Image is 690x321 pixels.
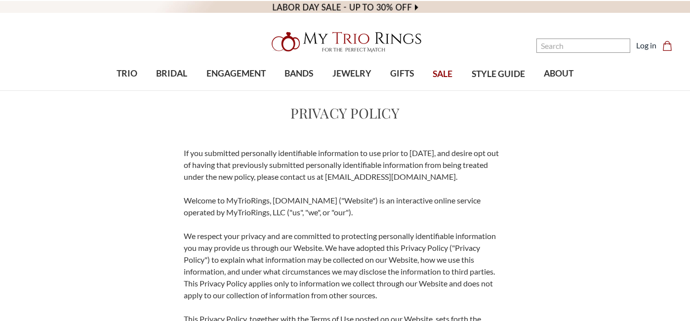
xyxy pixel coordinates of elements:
button: submenu toggle [294,90,304,91]
button: submenu toggle [122,90,132,91]
span: TRIO [117,67,137,80]
button: submenu toggle [167,90,177,91]
a: BANDS [275,58,323,90]
a: Cart with 0 items [662,40,678,51]
a: BRIDAL [147,58,197,90]
span: ENGAGEMENT [206,67,266,80]
input: Search [536,39,630,53]
a: ENGAGEMENT [197,58,275,90]
p: We respect your privacy and are committed to protecting personally identifiable information you m... [184,230,506,301]
span: BRIDAL [156,67,187,80]
svg: cart.cart_preview [662,41,672,51]
span: STYLE GUIDE [472,68,525,80]
span: SALE [433,68,452,80]
p: Welcome to MyTrioRings, [DOMAIN_NAME] ("Website") is an interactive online service operated by My... [184,195,506,218]
a: STYLE GUIDE [462,58,534,90]
span: GIFTS [390,67,414,80]
a: My Trio Rings [200,26,490,58]
img: My Trio Rings [266,26,424,58]
span: BANDS [284,67,313,80]
button: submenu toggle [231,90,241,91]
button: submenu toggle [347,90,357,91]
a: TRIO [107,58,147,90]
a: JEWELRY [323,58,380,90]
span: JEWELRY [332,67,371,80]
button: submenu toggle [397,90,407,91]
a: GIFTS [381,58,423,90]
a: SALE [423,58,462,90]
a: Log in [636,40,656,51]
p: If you submitted personally identifiable information to use prior to [DATE], and desire opt out o... [184,147,506,183]
h1: Privacy Policy [18,103,672,123]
